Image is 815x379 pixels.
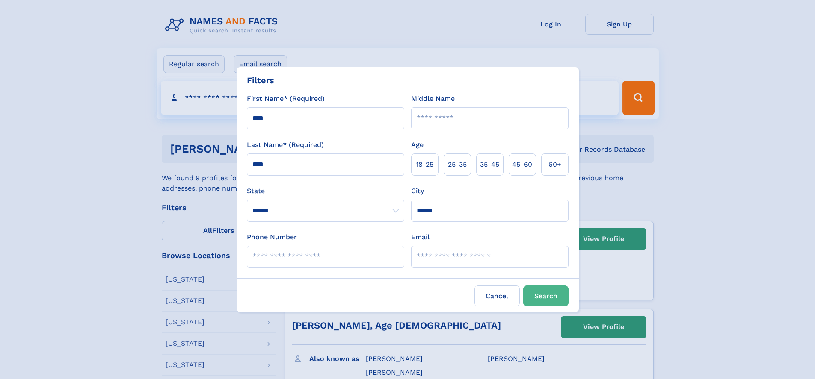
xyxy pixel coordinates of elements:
button: Search [523,285,569,306]
label: Middle Name [411,94,455,104]
label: State [247,186,404,196]
label: Last Name* (Required) [247,140,324,150]
div: Filters [247,74,274,87]
label: Age [411,140,424,150]
label: Email [411,232,430,242]
label: Phone Number [247,232,297,242]
span: 18‑25 [416,159,433,170]
span: 60+ [548,159,561,170]
label: First Name* (Required) [247,94,325,104]
label: City [411,186,424,196]
label: Cancel [474,285,520,306]
span: 45‑60 [512,159,532,170]
span: 25‑35 [448,159,467,170]
span: 35‑45 [480,159,499,170]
